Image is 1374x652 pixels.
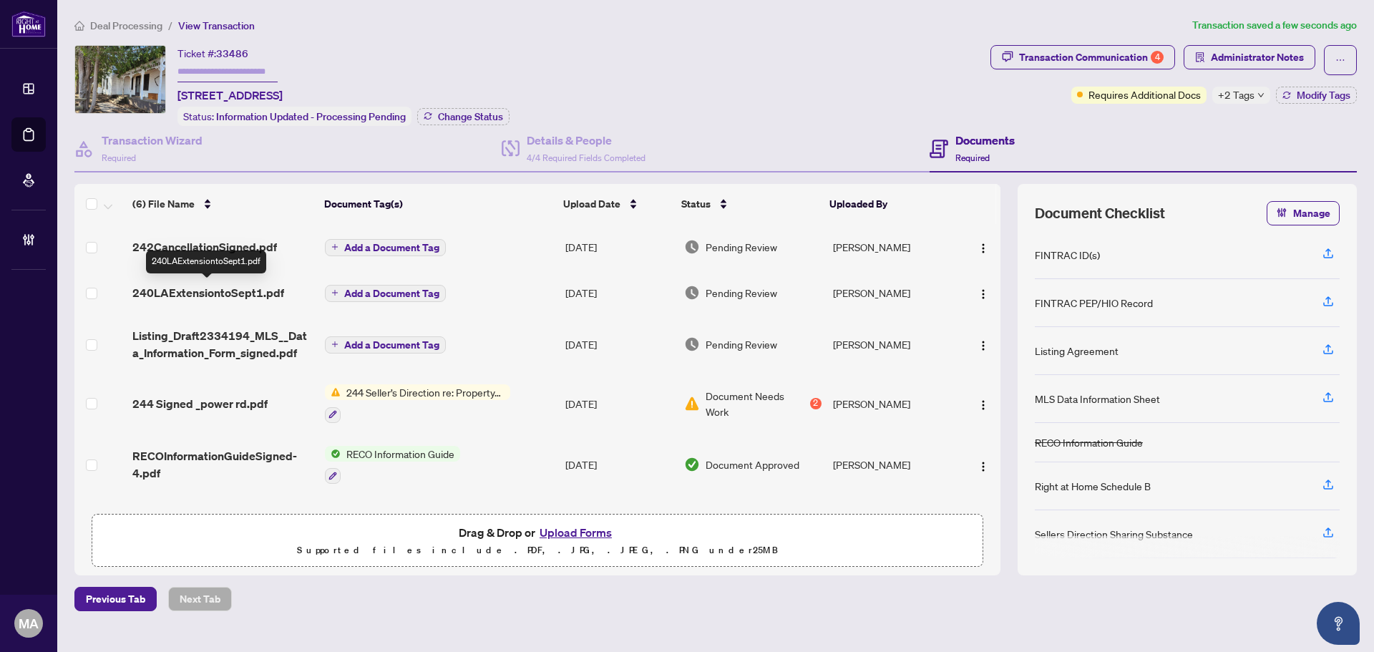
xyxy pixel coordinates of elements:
[325,283,446,302] button: Add a Document Tag
[684,336,700,352] img: Document Status
[127,184,318,224] th: (6) File Name
[990,45,1175,69] button: Transaction Communication4
[1267,201,1340,225] button: Manage
[706,388,807,419] span: Document Needs Work
[177,45,248,62] div: Ticket #:
[11,11,46,37] img: logo
[341,446,460,462] span: RECO Information Guide
[331,289,338,296] span: plus
[19,613,39,633] span: MA
[101,542,974,559] p: Supported files include .PDF, .JPG, .JPEG, .PNG under 25 MB
[1035,295,1153,311] div: FINTRAC PEP/HIO Record
[1335,55,1345,65] span: ellipsis
[344,288,439,298] span: Add a Document Tag
[560,316,678,373] td: [DATE]
[1276,87,1357,104] button: Modify Tags
[684,396,700,412] img: Document Status
[827,495,958,557] td: [PERSON_NAME]
[527,152,645,163] span: 4/4 Required Fields Completed
[1035,247,1100,263] div: FINTRAC ID(s)
[177,107,411,126] div: Status:
[132,327,313,361] span: Listing_Draft2334194_MLS__Data_Information_Form_signed.pdf
[706,239,777,255] span: Pending Review
[972,235,995,258] button: Logo
[810,398,822,409] div: 2
[1035,391,1160,407] div: MLS Data Information Sheet
[1019,46,1164,69] div: Transaction Communication
[560,434,678,496] td: [DATE]
[527,132,645,149] h4: Details & People
[132,447,313,482] span: RECOInformationGuideSigned-4.pdf
[102,132,203,149] h4: Transaction Wizard
[1035,526,1193,542] div: Sellers Direction Sharing Substance
[325,446,341,462] img: Status Icon
[563,196,620,212] span: Upload Date
[560,495,678,557] td: [DATE]
[1035,343,1119,359] div: Listing Agreement
[216,110,406,123] span: Information Updated - Processing Pending
[325,384,341,400] img: Status Icon
[177,87,283,104] span: [STREET_ADDRESS]
[978,243,989,254] img: Logo
[1317,602,1360,645] button: Open asap
[978,340,989,351] img: Logo
[706,336,777,352] span: Pending Review
[824,184,954,224] th: Uploaded By
[684,285,700,301] img: Document Status
[972,453,995,476] button: Logo
[706,285,777,301] span: Pending Review
[827,224,958,270] td: [PERSON_NAME]
[74,587,157,611] button: Previous Tab
[972,392,995,415] button: Logo
[417,108,510,125] button: Change Status
[955,152,990,163] span: Required
[681,196,711,212] span: Status
[1151,51,1164,64] div: 4
[560,224,678,270] td: [DATE]
[972,333,995,356] button: Logo
[438,112,503,122] span: Change Status
[827,434,958,496] td: [PERSON_NAME]
[1257,92,1265,99] span: down
[684,457,700,472] img: Document Status
[1035,203,1165,223] span: Document Checklist
[92,515,983,568] span: Drag & Drop orUpload FormsSupported files include .PDF, .JPG, .JPEG, .PNG under25MB
[827,270,958,316] td: [PERSON_NAME]
[560,270,678,316] td: [DATE]
[955,132,1015,149] h4: Documents
[325,384,510,423] button: Status Icon244 Seller’s Direction re: Property/Offers
[325,239,446,256] button: Add a Document Tag
[132,395,268,412] span: 244 Signed _power rd.pdf
[827,373,958,434] td: [PERSON_NAME]
[978,288,989,300] img: Logo
[318,184,558,224] th: Document Tag(s)
[1293,202,1330,225] span: Manage
[706,457,799,472] span: Document Approved
[1195,52,1205,62] span: solution
[325,336,446,354] button: Add a Document Tag
[1211,46,1304,69] span: Administrator Notes
[341,384,510,400] span: 244 Seller’s Direction re: Property/Offers
[684,239,700,255] img: Document Status
[827,316,958,373] td: [PERSON_NAME]
[178,19,255,32] span: View Transaction
[325,285,446,302] button: Add a Document Tag
[325,446,460,485] button: Status IconRECO Information Guide
[1035,478,1151,494] div: Right at Home Schedule B
[535,523,616,542] button: Upload Forms
[102,152,136,163] span: Required
[557,184,676,224] th: Upload Date
[75,46,165,113] img: IMG-X11975326_1.jpg
[560,373,678,434] td: [DATE]
[74,21,84,31] span: home
[216,47,248,60] span: 33486
[90,19,162,32] span: Deal Processing
[459,523,616,542] span: Drag & Drop or
[325,335,446,354] button: Add a Document Tag
[168,587,232,611] button: Next Tab
[972,281,995,304] button: Logo
[1297,90,1350,100] span: Modify Tags
[1192,17,1357,34] article: Transaction saved a few seconds ago
[978,461,989,472] img: Logo
[146,250,266,273] div: 240LAExtensiontoSept1.pdf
